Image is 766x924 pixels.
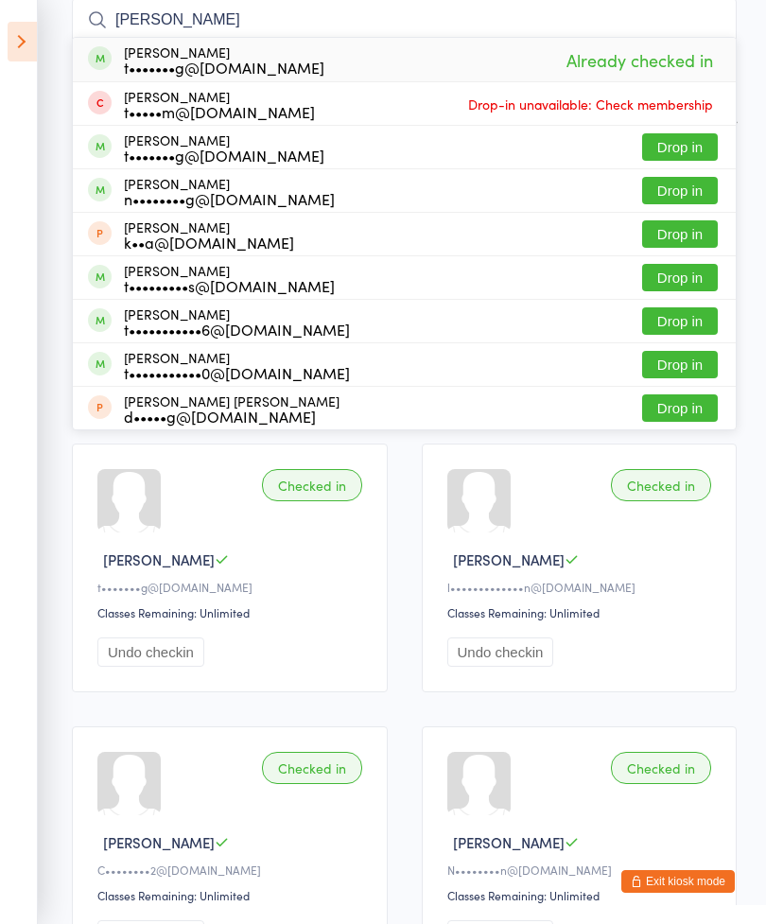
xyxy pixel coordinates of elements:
div: N••••••••n@[DOMAIN_NAME] [447,862,718,878]
span: [PERSON_NAME] [103,549,215,569]
div: C••••••••2@[DOMAIN_NAME] [97,862,368,878]
button: Undo checkin [97,637,204,667]
div: [PERSON_NAME] [124,89,315,119]
div: Checked in [262,469,362,501]
div: t•••••••••••0@[DOMAIN_NAME] [124,365,350,380]
div: k••a@[DOMAIN_NAME] [124,235,294,250]
button: Drop in [642,133,718,161]
span: [PERSON_NAME] [103,832,215,852]
span: Drop-in unavailable: Check membership [463,90,718,118]
div: Checked in [262,752,362,784]
button: Exit kiosk mode [621,870,735,893]
div: [PERSON_NAME] [124,176,335,206]
button: Drop in [642,351,718,378]
span: [PERSON_NAME] [453,549,565,569]
div: [PERSON_NAME] [124,350,350,380]
button: Drop in [642,264,718,291]
button: Drop in [642,394,718,422]
span: Already checked in [562,44,718,77]
div: [PERSON_NAME] [124,306,350,337]
div: t•••••m@[DOMAIN_NAME] [124,104,315,119]
div: t•••••••g@[DOMAIN_NAME] [97,579,368,595]
button: Drop in [642,177,718,204]
div: Classes Remaining: Unlimited [97,604,368,620]
div: [PERSON_NAME] [124,219,294,250]
div: t•••••••g@[DOMAIN_NAME] [124,60,324,75]
div: Checked in [611,752,711,784]
div: t•••••••••••6@[DOMAIN_NAME] [124,322,350,337]
div: Checked in [611,469,711,501]
button: Undo checkin [447,637,554,667]
div: d•••••g@[DOMAIN_NAME] [124,409,339,424]
button: Drop in [642,220,718,248]
div: n••••••••g@[DOMAIN_NAME] [124,191,335,206]
div: [PERSON_NAME] [124,44,324,75]
span: [PERSON_NAME] [453,832,565,852]
div: l•••••••••••••n@[DOMAIN_NAME] [447,579,718,595]
div: Classes Remaining: Unlimited [447,887,718,903]
div: t•••••••g@[DOMAIN_NAME] [124,148,324,163]
div: t•••••••••s@[DOMAIN_NAME] [124,278,335,293]
div: [PERSON_NAME] [124,132,324,163]
button: Drop in [642,307,718,335]
div: Classes Remaining: Unlimited [97,887,368,903]
div: [PERSON_NAME] [PERSON_NAME] [124,393,339,424]
div: Classes Remaining: Unlimited [447,604,718,620]
div: [PERSON_NAME] [124,263,335,293]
